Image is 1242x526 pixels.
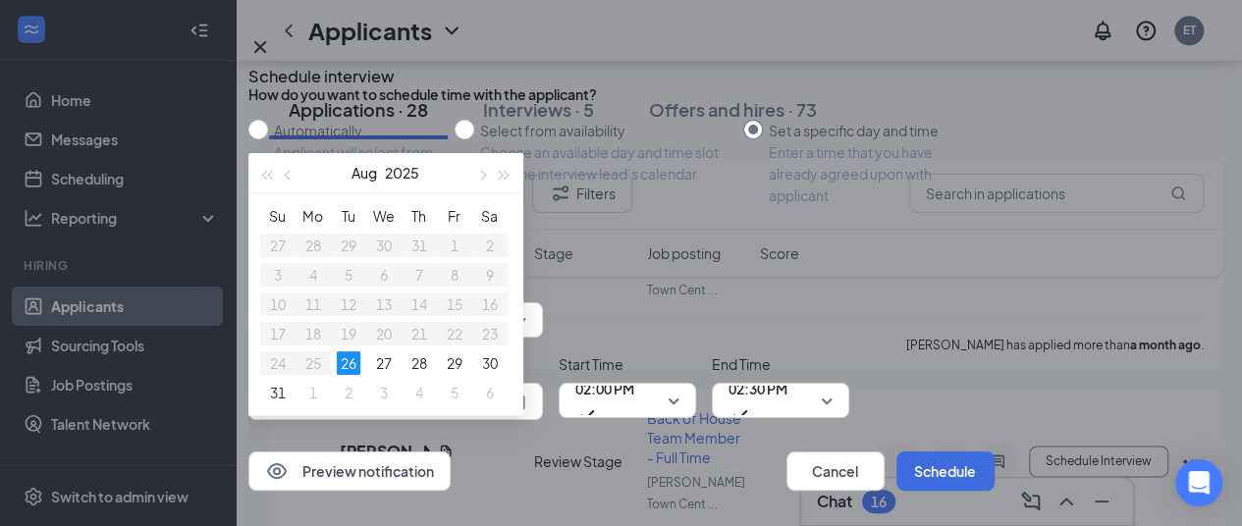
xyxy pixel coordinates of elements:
[248,84,995,104] div: How do you want to schedule time with the applicant?
[372,381,396,404] div: 3
[301,381,325,404] div: 1
[260,378,296,407] td: 2025-08-31
[331,201,366,231] th: Tu
[248,451,451,491] button: EyePreview notification
[559,353,696,375] span: Start Time
[472,378,508,407] td: 2025-09-06
[472,348,508,378] td: 2025-08-30
[266,381,290,404] div: 31
[729,403,752,427] svg: Checkmark
[443,381,466,404] div: 5
[402,201,437,231] th: Th
[437,348,472,378] td: 2025-08-29
[366,348,402,378] td: 2025-08-27
[366,201,402,231] th: We
[274,141,439,184] div: Applicant will select from your available time slots
[337,351,360,375] div: 26
[274,120,439,141] div: Automatically
[248,35,272,59] button: Close
[296,201,331,231] th: Mo
[729,374,787,403] span: 02:30 PM
[478,351,502,375] div: 30
[351,153,377,192] button: Aug
[407,351,431,375] div: 28
[896,451,995,491] button: Schedule
[480,141,728,184] div: Choose an available day and time slot from the interview lead’s calendar
[786,451,885,491] button: Cancel
[331,348,366,378] td: 2025-08-26
[248,35,272,59] svg: Cross
[366,378,402,407] td: 2025-09-03
[296,378,331,407] td: 2025-09-01
[337,381,360,404] div: 2
[372,351,396,375] div: 27
[472,201,508,231] th: Sa
[402,378,437,407] td: 2025-09-04
[331,378,366,407] td: 2025-09-02
[402,348,437,378] td: 2025-08-28
[769,141,978,206] div: Enter a time that you have already agreed upon with applicant
[437,378,472,407] td: 2025-09-05
[407,381,431,404] div: 4
[712,353,849,375] span: End Time
[575,374,634,403] span: 02:00 PM
[769,120,978,141] div: Set a specific day and time
[265,459,289,483] svg: Eye
[480,120,728,141] div: Select from availability
[248,64,395,89] h3: Schedule interview
[1175,459,1222,506] div: Open Intercom Messenger
[478,381,502,404] div: 6
[437,201,472,231] th: Fr
[385,153,419,192] button: 2025
[443,351,466,375] div: 29
[575,403,599,427] svg: Checkmark
[260,201,296,231] th: Su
